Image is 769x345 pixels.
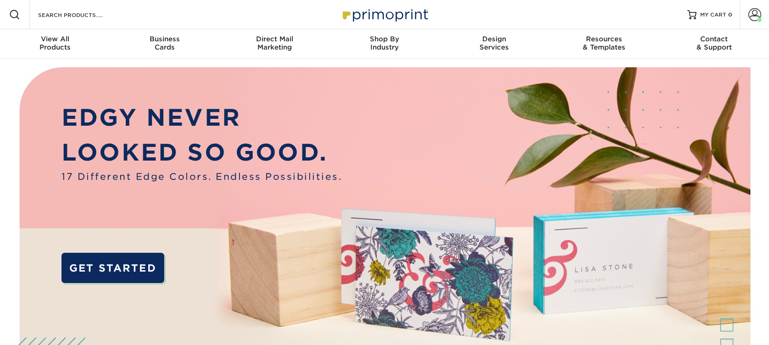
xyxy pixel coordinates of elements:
div: Services [440,35,549,51]
span: Shop By [329,35,439,43]
a: Shop ByIndustry [329,29,439,59]
a: DesignServices [440,29,549,59]
a: BusinessCards [110,29,219,59]
a: Resources& Templates [549,29,659,59]
span: Business [110,35,219,43]
div: & Support [659,35,769,51]
span: 0 [728,11,732,18]
div: & Templates [549,35,659,51]
a: Contact& Support [659,29,769,59]
p: LOOKED SO GOOD. [61,135,342,170]
input: SEARCH PRODUCTS..... [37,9,127,20]
span: Resources [549,35,659,43]
a: GET STARTED [61,253,164,283]
span: MY CART [700,11,726,19]
span: 17 Different Edge Colors. Endless Possibilities. [61,170,342,184]
div: Industry [329,35,439,51]
span: Design [440,35,549,43]
div: Cards [110,35,219,51]
p: EDGY NEVER [61,100,342,135]
img: Primoprint [339,5,430,24]
a: Direct MailMarketing [220,29,329,59]
div: Marketing [220,35,329,51]
span: Direct Mail [220,35,329,43]
span: Contact [659,35,769,43]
